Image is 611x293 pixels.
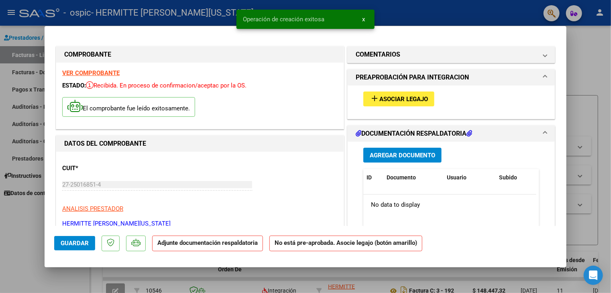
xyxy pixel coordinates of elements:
[269,236,422,251] strong: No está pre-aprobada. Asocie legajo (botón amarillo)
[367,174,372,181] span: ID
[62,164,145,173] p: CUIT
[584,266,603,285] div: Open Intercom Messenger
[157,239,258,246] strong: Adjunte documentación respaldatoria
[356,50,400,59] h1: COMENTARIOS
[348,126,555,142] mat-expansion-panel-header: DOCUMENTACIÓN RESPALDATORIA
[370,94,379,103] mat-icon: add
[370,152,435,159] span: Agregar Documento
[363,92,434,106] button: Asociar Legajo
[387,174,416,181] span: Documento
[54,236,95,250] button: Guardar
[348,69,555,85] mat-expansion-panel-header: PREAPROBACIÓN PARA INTEGRACION
[362,16,365,23] span: x
[62,69,120,77] a: VER COMPROBANTE
[444,169,496,186] datatable-header-cell: Usuario
[243,15,324,23] span: Operación de creación exitosa
[496,169,536,186] datatable-header-cell: Subido
[61,240,89,247] span: Guardar
[499,174,517,181] span: Subido
[536,169,576,186] datatable-header-cell: Acción
[363,148,442,163] button: Agregar Documento
[379,96,428,103] span: Asociar Legajo
[64,51,111,58] strong: COMPROBANTE
[363,169,383,186] datatable-header-cell: ID
[86,82,246,89] span: Recibida. En proceso de confirmacion/aceptac por la OS.
[363,195,536,215] div: No data to display
[62,97,195,117] p: El comprobante fue leído exitosamente.
[62,219,338,228] p: HERMITTE [PERSON_NAME][US_STATE]
[356,12,371,26] button: x
[356,129,472,138] h1: DOCUMENTACIÓN RESPALDATORIA
[356,73,469,82] h1: PREAPROBACIÓN PARA INTEGRACION
[447,174,466,181] span: Usuario
[348,47,555,63] mat-expansion-panel-header: COMENTARIOS
[64,140,146,147] strong: DATOS DEL COMPROBANTE
[348,85,555,119] div: PREAPROBACIÓN PARA INTEGRACION
[62,82,86,89] span: ESTADO:
[383,169,444,186] datatable-header-cell: Documento
[62,205,123,212] span: ANALISIS PRESTADOR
